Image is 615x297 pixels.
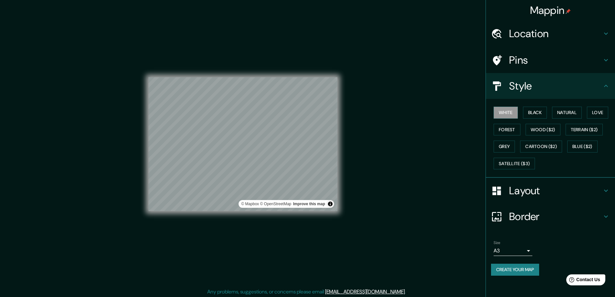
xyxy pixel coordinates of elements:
div: Location [486,21,615,47]
p: Any problems, suggestions, or concerns please email . [207,288,406,296]
button: Terrain ($2) [566,124,603,136]
button: Wood ($2) [526,124,560,136]
div: Layout [486,178,615,204]
a: Map feedback [293,202,325,206]
iframe: Help widget launcher [558,272,608,290]
button: Cartoon ($2) [520,141,562,153]
h4: Layout [509,184,602,197]
button: Grey [494,141,515,153]
div: Border [486,204,615,229]
a: Mapbox [241,202,259,206]
button: Toggle attribution [326,200,334,208]
button: Create your map [491,264,539,276]
h4: Style [509,80,602,92]
h4: Location [509,27,602,40]
button: Black [523,107,547,119]
button: Blue ($2) [567,141,598,153]
a: [EMAIL_ADDRESS][DOMAIN_NAME] [325,288,405,295]
div: . [406,288,407,296]
canvas: Map [149,77,337,211]
h4: Pins [509,54,602,67]
h4: Mappin [530,4,571,17]
button: White [494,107,518,119]
h4: Border [509,210,602,223]
img: pin-icon.png [566,9,571,14]
label: Size [494,240,500,246]
div: Pins [486,47,615,73]
div: . [407,288,408,296]
div: Style [486,73,615,99]
button: Love [587,107,608,119]
a: OpenStreetMap [260,202,291,206]
button: Satellite ($3) [494,158,535,170]
button: Forest [494,124,520,136]
button: Natural [552,107,582,119]
div: A3 [494,246,532,256]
